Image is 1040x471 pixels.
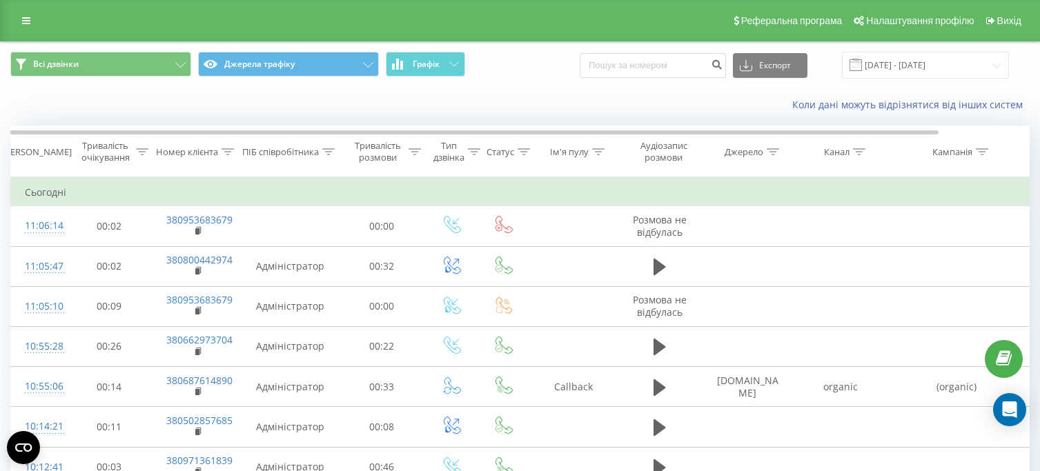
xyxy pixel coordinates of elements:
td: 00:32 [339,246,425,286]
td: 00:22 [339,326,425,366]
td: 00:08 [339,407,425,447]
div: Канал [824,146,850,158]
td: 00:11 [66,407,153,447]
div: 11:05:10 [25,293,52,320]
td: 00:09 [66,286,153,326]
a: 380953683679 [166,213,233,226]
span: Розмова не відбулась [633,213,687,239]
td: 00:14 [66,367,153,407]
a: 380953683679 [166,293,233,306]
span: Графік [413,59,440,69]
td: 00:02 [66,246,153,286]
td: 00:26 [66,326,153,366]
td: 00:33 [339,367,425,407]
td: Адміністратор [242,407,339,447]
td: 00:00 [339,286,425,326]
span: Реферальна програма [741,15,843,26]
a: 380662973704 [166,333,233,346]
td: Адміністратор [242,326,339,366]
td: Адміністратор [242,246,339,286]
div: 10:55:28 [25,333,52,360]
input: Пошук за номером [580,53,726,78]
span: Вихід [997,15,1021,26]
span: Всі дзвінки [33,59,79,70]
div: 11:06:14 [25,212,52,239]
button: Open CMP widget [7,431,40,464]
button: Графік [386,52,465,77]
a: Коли дані можуть відрізнятися вiд інших систем [792,98,1030,111]
div: Тривалість очікування [78,140,133,163]
div: Номер клієнта [156,146,218,158]
td: Адміністратор [242,286,339,326]
div: Тип дзвінка [433,140,464,163]
span: Налаштування профілю [866,15,974,26]
div: Кампанія [932,146,972,158]
div: 10:55:06 [25,373,52,400]
div: ПІБ співробітника [242,146,319,158]
div: Джерело [725,146,763,158]
div: Статус [487,146,514,158]
td: 00:00 [339,206,425,246]
div: Аудіозапис розмови [630,140,697,163]
button: Всі дзвінки [10,52,191,77]
td: 00:02 [66,206,153,246]
td: Адміністратор [242,367,339,407]
div: 10:14:21 [25,413,52,440]
td: Callback [529,367,618,407]
div: Open Intercom Messenger [993,393,1026,426]
a: 380687614890 [166,374,233,387]
div: 11:05:47 [25,253,52,280]
td: (organic) [887,367,1026,407]
a: 380971361839 [166,454,233,467]
div: Ім'я пулу [550,146,589,158]
div: Тривалість розмови [351,140,405,163]
a: 380800442974 [166,253,233,266]
td: [DOMAIN_NAME] [701,367,794,407]
button: Експорт [733,53,807,78]
a: 380502857685 [166,414,233,427]
td: organic [794,367,887,407]
div: [PERSON_NAME] [2,146,72,158]
span: Розмова не відбулась [633,293,687,319]
button: Джерела трафіку [198,52,379,77]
